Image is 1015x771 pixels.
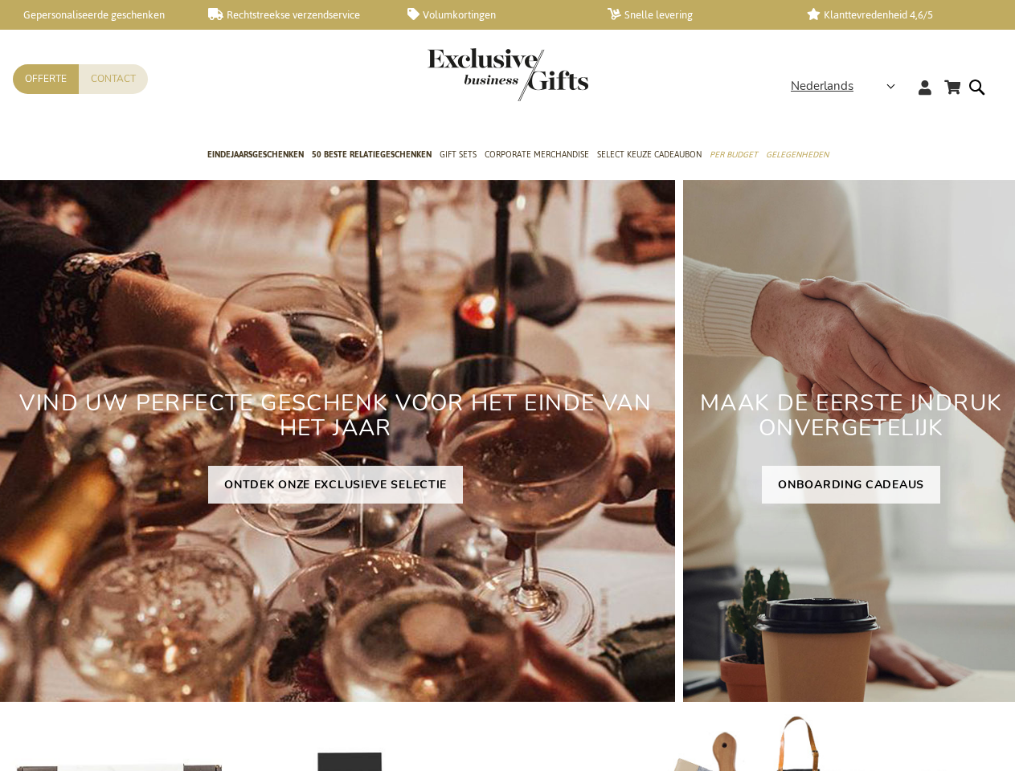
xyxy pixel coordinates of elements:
a: Rechtstreekse verzendservice [208,8,383,22]
a: Volumkortingen [407,8,582,22]
a: Select Keuze Cadeaubon [597,136,702,176]
span: Nederlands [791,77,853,96]
span: 50 beste relatiegeschenken [312,146,432,163]
a: Klanttevredenheid 4,6/5 [807,8,981,22]
a: Contact [79,64,148,94]
span: Eindejaarsgeschenken [207,146,304,163]
a: Snelle levering [608,8,782,22]
a: Gift Sets [440,136,477,176]
a: Gelegenheden [766,136,829,176]
span: Select Keuze Cadeaubon [597,146,702,163]
a: Corporate Merchandise [485,136,589,176]
a: ONBOARDING CADEAUS [762,466,940,504]
a: ONTDEK ONZE EXCLUSIEVE SELECTIE [208,466,463,504]
a: Offerte [13,64,79,94]
a: Gepersonaliseerde geschenken [8,8,182,22]
span: Gelegenheden [766,146,829,163]
span: Per Budget [710,146,758,163]
span: Gift Sets [440,146,477,163]
span: Corporate Merchandise [485,146,589,163]
a: store logo [428,48,508,101]
img: Exclusive Business gifts logo [428,48,588,101]
a: Eindejaarsgeschenken [207,136,304,176]
a: 50 beste relatiegeschenken [312,136,432,176]
a: Per Budget [710,136,758,176]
